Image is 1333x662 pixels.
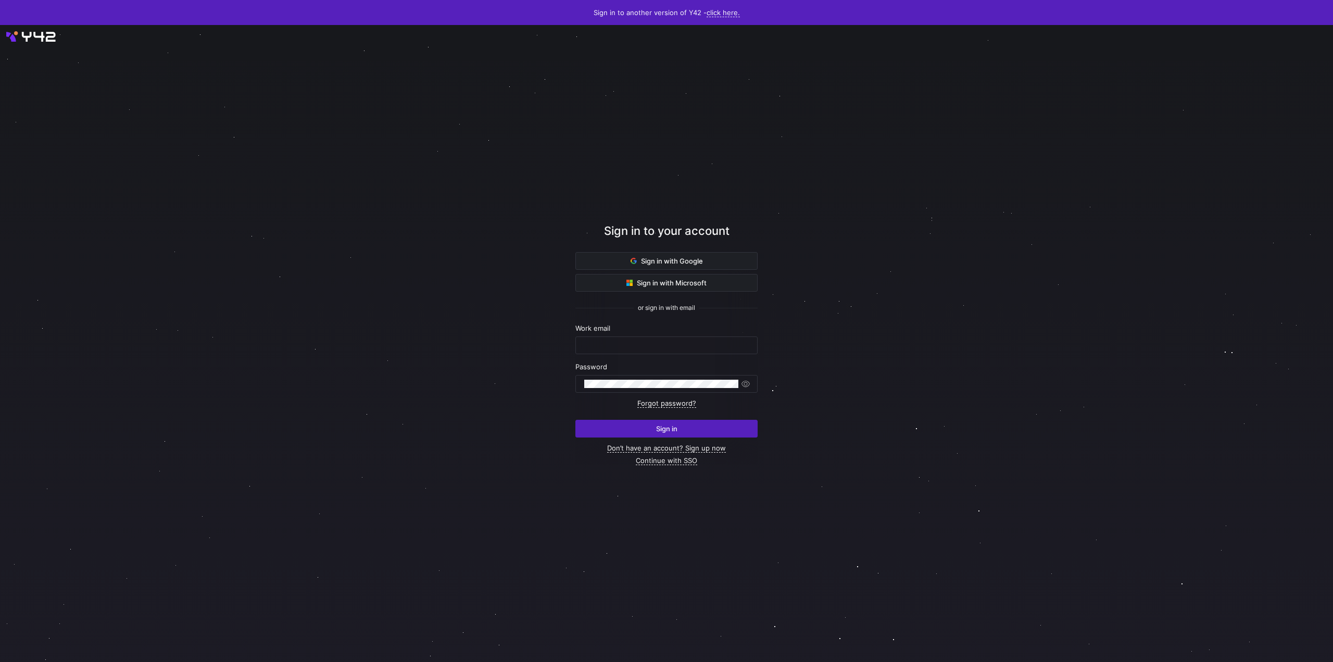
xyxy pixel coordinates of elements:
[575,363,607,371] span: Password
[575,420,758,438] button: Sign in
[637,399,696,408] a: Forgot password?
[656,424,677,433] span: Sign in
[707,8,740,17] a: click here.
[575,324,610,332] span: Work email
[575,252,758,270] button: Sign in with Google
[626,279,707,287] span: Sign in with Microsoft
[607,444,726,453] a: Don’t have an account? Sign up now
[636,456,697,465] a: Continue with SSO
[638,304,695,311] span: or sign in with email
[575,274,758,292] button: Sign in with Microsoft
[631,257,703,265] span: Sign in with Google
[575,222,758,252] div: Sign in to your account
